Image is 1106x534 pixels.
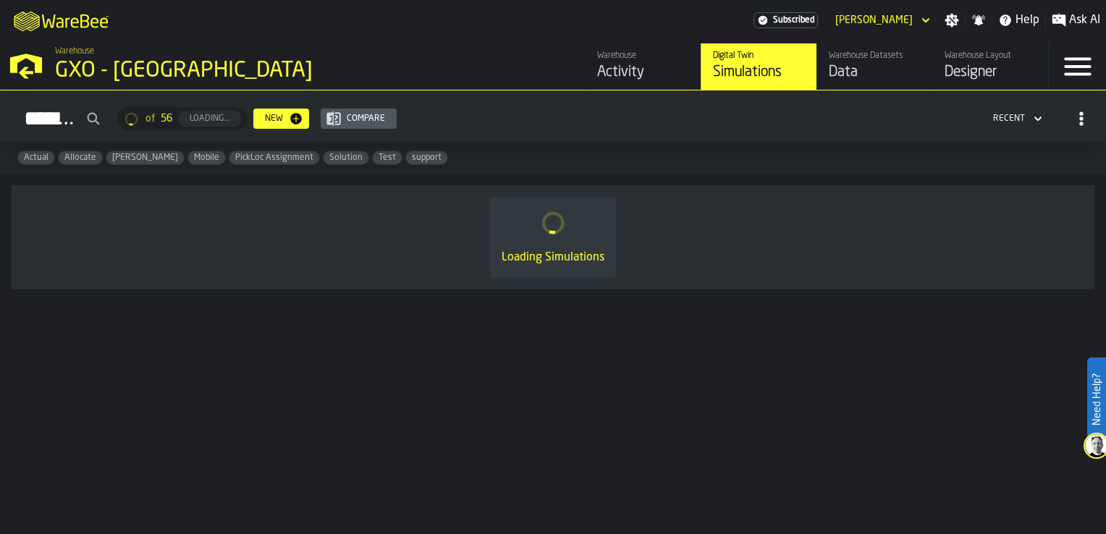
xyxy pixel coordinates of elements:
[1069,12,1100,29] span: Ask AI
[753,12,818,28] a: link-to-/wh/i/a3c616c1-32a4-47e6-8ca0-af4465b04030/settings/billing
[835,14,913,26] div: DropdownMenuValue-Jade Webb
[55,58,446,84] div: GXO - [GEOGRAPHIC_DATA]
[341,114,391,124] div: Compare
[585,43,701,90] a: link-to-/wh/i/a3c616c1-32a4-47e6-8ca0-af4465b04030/feed/
[373,153,402,163] span: Test
[945,51,1037,61] div: Warehouse Layout
[111,107,253,130] div: ButtonLoadMore-Loading...-Prev-First-Last
[502,249,604,266] div: Loading Simulations
[161,113,172,124] span: 56
[178,111,242,127] button: button-Loading...
[106,153,184,163] span: Jade
[829,62,921,82] div: Data
[829,51,921,61] div: Warehouse Datasets
[55,46,94,56] span: Warehouse
[259,114,289,124] div: New
[1049,43,1106,90] label: button-toggle-Menu
[701,43,816,90] a: link-to-/wh/i/a3c616c1-32a4-47e6-8ca0-af4465b04030/simulations
[229,153,319,163] span: PickLoc Assignment
[966,13,992,27] label: button-toggle-Notifications
[1089,359,1105,440] label: Need Help?
[406,153,447,163] span: support
[321,109,397,129] button: button-Compare
[59,153,102,163] span: Allocate
[993,114,1025,124] div: DropdownMenuValue-4
[597,51,689,61] div: Warehouse
[184,114,236,124] div: Loading...
[18,153,54,163] span: Actual
[992,12,1045,29] label: button-toggle-Help
[253,109,309,129] button: button-New
[939,13,965,27] label: button-toggle-Settings
[829,12,933,29] div: DropdownMenuValue-Jade Webb
[932,43,1048,90] a: link-to-/wh/i/a3c616c1-32a4-47e6-8ca0-af4465b04030/designer
[713,51,805,61] div: Digital Twin
[945,62,1037,82] div: Designer
[188,153,225,163] span: Mobile
[1046,12,1106,29] label: button-toggle-Ask AI
[597,62,689,82] div: Activity
[1016,12,1039,29] span: Help
[324,153,368,163] span: Solution
[12,185,1094,289] div: ItemListCard-
[773,15,814,25] span: Subscribed
[713,62,805,82] div: Simulations
[987,110,1045,127] div: DropdownMenuValue-4
[145,113,155,124] span: of
[753,12,818,28] div: Menu Subscription
[816,43,932,90] a: link-to-/wh/i/a3c616c1-32a4-47e6-8ca0-af4465b04030/data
